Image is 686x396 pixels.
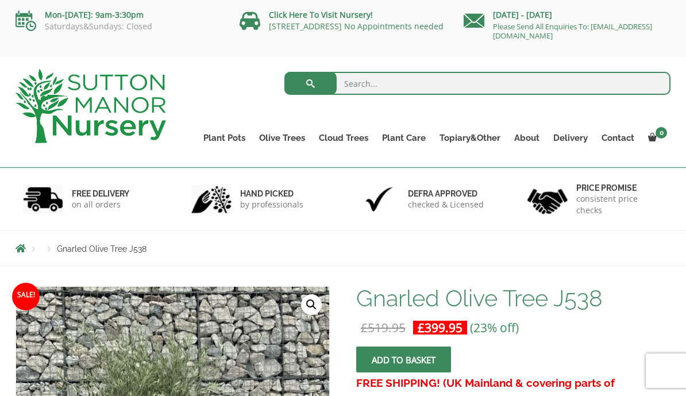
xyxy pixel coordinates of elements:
[16,22,222,31] p: Saturdays&Sundays: Closed
[269,9,373,20] a: Click Here To Visit Nursery!
[269,21,444,32] a: [STREET_ADDRESS] No Appointments needed
[418,320,425,336] span: £
[16,8,222,22] p: Mon-[DATE]: 9am-3:30pm
[301,294,322,315] a: View full-screen image gallery
[576,193,664,216] p: consistent price checks
[641,130,670,146] a: 0
[546,130,595,146] a: Delivery
[656,127,667,139] span: 0
[464,8,670,22] p: [DATE] - [DATE]
[356,347,451,372] button: Add to basket
[252,130,312,146] a: Olive Trees
[191,184,232,214] img: 2.jpg
[408,199,484,210] p: checked & Licensed
[470,320,519,336] span: (23% off)
[507,130,546,146] a: About
[12,283,40,310] span: Sale!
[493,21,652,41] a: Please Send All Enquiries To: [EMAIL_ADDRESS][DOMAIN_NAME]
[312,130,375,146] a: Cloud Trees
[359,184,399,214] img: 3.jpg
[72,199,129,210] p: on all orders
[418,320,463,336] bdi: 399.95
[527,182,568,217] img: 4.jpg
[595,130,641,146] a: Contact
[356,286,670,310] h1: Gnarled Olive Tree J538
[375,130,433,146] a: Plant Care
[240,189,303,199] h6: hand picked
[284,72,671,95] input: Search...
[16,244,670,253] nav: Breadcrumbs
[16,69,166,143] img: logo
[196,130,252,146] a: Plant Pots
[361,320,368,336] span: £
[576,183,664,193] h6: Price promise
[361,320,406,336] bdi: 519.95
[23,184,63,214] img: 1.jpg
[240,199,303,210] p: by professionals
[57,244,147,253] span: Gnarled Olive Tree J538
[433,130,507,146] a: Topiary&Other
[72,189,129,199] h6: FREE DELIVERY
[408,189,484,199] h6: Defra approved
